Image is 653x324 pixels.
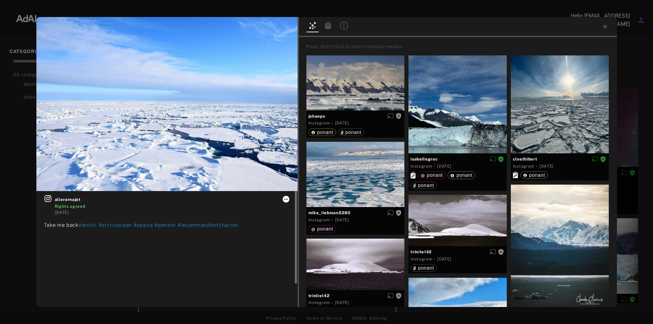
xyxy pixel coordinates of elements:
[308,120,330,126] div: Instagram
[311,130,333,135] div: ponant
[385,113,396,120] button: Enable diffusion on this media
[427,172,443,178] span: ponant
[411,172,416,178] svg: Exact products linked
[498,249,504,254] span: Rights not requested
[536,164,538,169] span: ·
[55,204,85,209] span: Rights agreed
[99,222,132,228] span: #arcticocean
[332,217,333,223] span: ·
[411,156,505,162] span: isabellegroc
[434,256,435,262] span: ·
[590,155,600,163] button: Disable diffusion on this media
[619,291,653,324] div: Widget de chat
[178,222,238,228] span: #lecommandantcharcot
[308,217,330,223] div: Instagram
[308,293,403,299] span: trinite142
[55,197,290,203] span: alixvarnajot
[55,210,69,215] time: 2024-10-07T20:28:54.000Z
[335,300,349,305] time: 2024-06-02T04:28:33.000Z
[434,164,435,169] span: ·
[317,226,333,232] span: ponant
[332,300,333,306] span: ·
[619,291,653,324] iframe: Chat Widget
[437,164,451,169] time: 2024-09-02T19:17:58.000Z
[600,156,606,161] span: Rights agreed
[418,183,434,188] span: ponant
[396,114,402,118] span: Rights not requested
[335,121,349,125] time: 2023-04-20T17:11:49.000Z
[36,17,298,191] img: 462231690_920278106785595_4948886767657751902_n.jpg
[450,173,472,177] div: ponant
[513,171,518,178] svg: Exact products linked
[498,156,504,161] span: Rights agreed
[385,292,396,299] button: Enable diffusion on this media
[396,210,402,215] span: Rights not requested
[513,163,534,169] div: Instagram
[341,130,362,135] div: ponant
[437,257,451,261] time: 2024-06-13T04:15:27.000Z
[308,113,403,119] span: johanpx
[317,130,333,135] span: ponant
[332,121,333,126] span: ·
[335,218,349,222] time: 2024-08-27T03:42:14.000Z
[413,266,434,270] div: ponant
[411,163,432,169] div: Instagram
[308,210,403,216] span: mike_liebman5280
[306,43,615,50] div: Press shift+click to select multiple medias
[411,256,432,262] div: Instagram
[488,155,498,163] button: Disable diffusion on this media
[523,173,545,177] div: ponant
[411,249,505,255] span: trinite142
[79,222,97,228] span: #arctic
[488,248,498,255] button: Enable diffusion on this media
[396,293,402,298] span: Rights not requested
[456,172,472,178] span: ponant
[413,183,434,188] div: ponant
[385,209,396,216] button: Enable diffusion on this media
[44,222,79,228] span: Take me back
[539,164,554,169] time: 2024-08-28T23:17:15.000Z
[529,172,545,178] span: ponant
[308,300,330,306] div: Instagram
[513,156,607,162] span: cloethibert
[421,173,443,177] div: ponant
[346,130,362,135] span: ponant
[418,265,434,271] span: ponant
[134,222,153,228] span: #seaice
[154,222,176,228] span: #ponant
[311,226,333,231] div: ponant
